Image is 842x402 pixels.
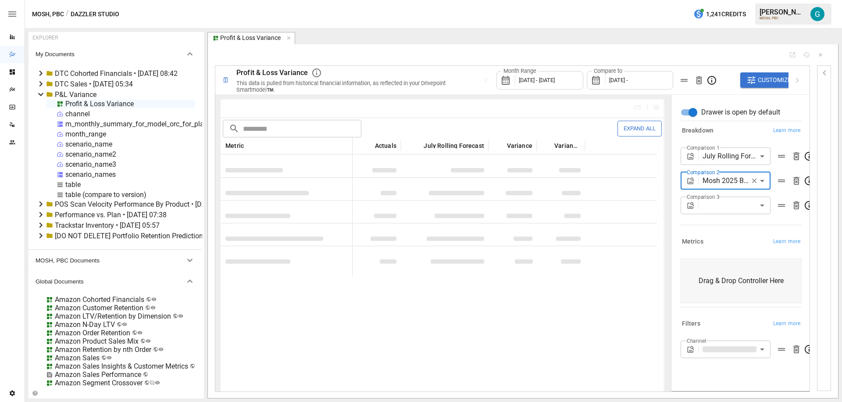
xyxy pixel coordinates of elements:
svg: Public [151,297,157,302]
button: MOSH, PBC [32,9,64,20]
span: Drawer is open by default [701,107,780,118]
h6: Breakdown [682,126,714,136]
span: Learn more [773,237,800,246]
button: 1,241Credits [690,6,749,22]
span: Learn more [773,319,800,328]
div: table [65,180,81,189]
div: Amazon Order Retention [55,329,130,337]
div: scenario_name3 [65,160,116,169]
div: Drag & Drop Controller Here [681,258,802,303]
div: channel [65,110,90,118]
h6: Filters [682,319,700,329]
svg: Public [178,313,183,319]
div: scenario_names [65,170,116,179]
div: POS Scan Velocity Performance By Product • [DATE] 03:41 [55,200,235,208]
button: Expand All [617,121,662,136]
img: Gavin Acres [810,7,824,21]
div: DTC Cohorted Financials • [DATE] 08:42 [55,69,178,78]
button: My Documents [29,43,202,65]
span: Profit & Loss Variance [236,68,308,77]
div: Amazon Sales Insights & Customer Metrics [55,362,188,370]
div: Mosh 2025 Budget High Case [703,172,764,190]
div: Profit & Loss Variance [220,34,281,42]
div: July Rolling Forecast [703,147,771,165]
button: Sort [541,140,553,152]
label: Month Range [501,67,539,75]
span: 1,241 Credits [706,9,746,20]
svg: Published [150,380,155,385]
svg: Public [107,355,112,360]
div: m_monthly_summary_for_model_orc_for_plan [65,120,208,128]
label: Compare to [592,67,624,75]
span: Variance [507,143,532,148]
div: Amazon Segment Crossover [55,379,143,387]
div: Amazon Sales [55,354,100,362]
button: Customize [740,72,797,88]
span: Metric [225,143,244,148]
div: DTC Sales • [DATE] 05:34 [55,80,133,88]
span: [DATE] - [DATE] [519,77,555,83]
div: Amazon LTV/Retention by Dimension [55,312,171,320]
div: / [66,9,69,20]
div: Trackstar Inventory • [DATE] 05:57 [55,221,160,230]
div: Amazon Product Sales Mix [55,337,139,345]
span: Learn more [773,126,800,135]
button: Collapse Folders [30,390,39,396]
span: July Rolling Forecast [424,143,484,148]
div: month_range [65,130,106,138]
span: This data is pulled from historical financial information, as reflected in your Drivepoint Smartm... [236,80,446,93]
span: [DATE] - [609,77,628,83]
div: Amazon Unit Economics [55,387,131,395]
div: table (compare to version) [65,190,146,199]
span: Global Documents [36,278,185,285]
div: P&L Variance [55,90,96,99]
div: Amazon Sales Performance [55,370,141,379]
label: Comparison 3 [687,193,719,201]
svg: Public [146,338,151,344]
button: Sort [362,140,374,152]
span: My Documents [36,51,185,57]
button: Sort [494,140,506,152]
svg: Public [150,305,156,310]
label: Comparison 2 [687,169,719,176]
div: MOSH, PBC [760,16,805,20]
svg: Public [137,330,143,335]
button: Profit & Loss Variance [207,32,295,44]
button: Gavin Acres [805,2,830,26]
span: Variance % [554,143,581,148]
div: 🗓 [222,76,229,84]
svg: Public [158,347,164,352]
div: Performance vs. Plan • [DATE] 07:38 [55,211,167,219]
div: Amazon Customer Retention [55,304,143,312]
button: Open Report [789,51,796,58]
div: Profit & Loss Variance [65,100,134,108]
button: Global Documents [29,271,202,292]
div: Amazon N-Day LTV [55,320,115,329]
button: Document History [803,51,810,58]
h6: Metrics [682,237,703,247]
button: MOSH, PBC Documents [29,250,202,271]
button: Sort [245,140,257,152]
button: Run Query [817,51,824,58]
div: scenario_name2 [65,150,116,158]
div: [DO NOT DELETE] Portfolio Retention Prediction Accuracy [55,232,233,240]
svg: Public [122,322,127,327]
div: Amazon Cohorted Financials [55,295,144,304]
label: Comparison 1 [687,144,719,151]
div: scenario_name [65,140,112,148]
button: Sort [410,140,423,152]
span: MOSH, PBC Documents [36,257,185,264]
label: Channel [687,337,706,345]
span: Actuals [375,143,396,148]
div: [PERSON_NAME] [760,8,805,16]
span: Customize [758,75,791,86]
div: EXPLORER [32,35,58,41]
svg: Public [155,380,160,385]
div: Amazon Retention by nth Order [55,345,151,354]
